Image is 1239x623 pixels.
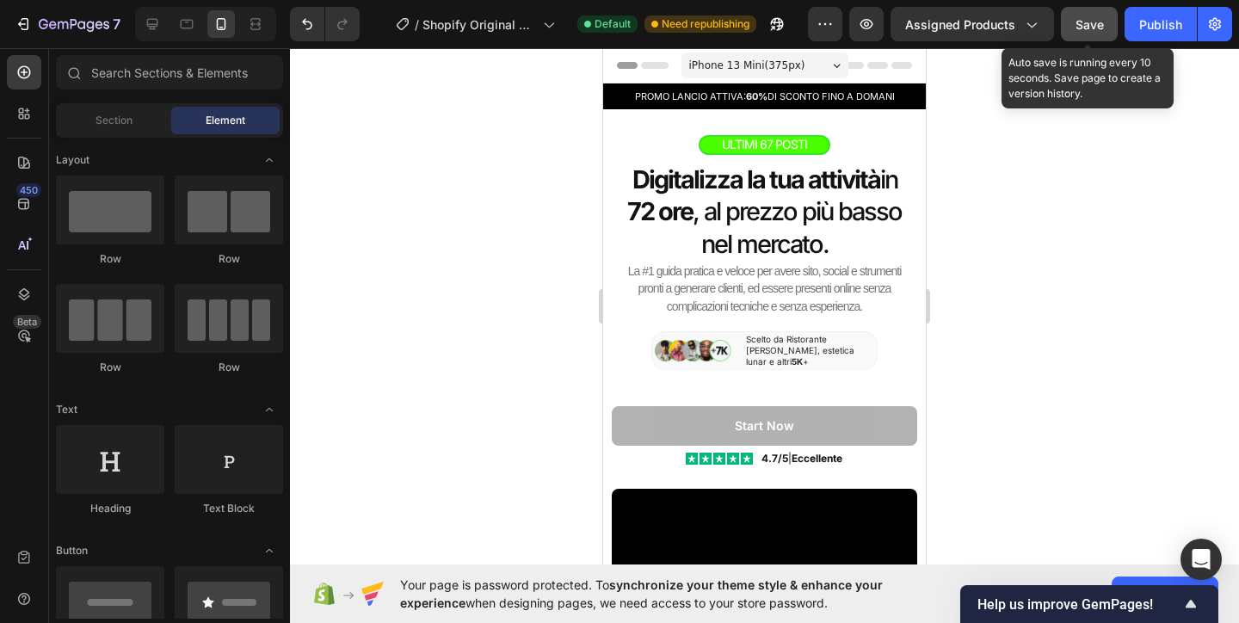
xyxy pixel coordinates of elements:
[662,16,749,32] span: Need republishing
[175,251,283,267] div: Row
[206,113,245,128] span: Element
[400,576,950,612] span: Your page is password protected. To when designing pages, we need access to your store password.
[256,537,283,564] span: Toggle open
[891,7,1054,41] button: Assigned Products
[56,543,88,558] span: Button
[56,402,77,417] span: Text
[56,501,164,516] div: Heading
[1180,539,1222,580] div: Open Intercom Messenger
[96,113,133,128] span: Section
[113,14,120,34] p: 7
[1139,15,1182,34] div: Publish
[977,596,1180,613] span: Help us improve GemPages!
[415,15,419,34] span: /
[256,396,283,423] span: Toggle open
[256,146,283,174] span: Toggle open
[56,251,164,267] div: Row
[603,48,926,564] iframe: Design area
[16,183,41,197] div: 450
[1061,7,1118,41] button: Save
[905,15,1015,34] span: Assigned Products
[1125,7,1197,41] button: Publish
[595,16,631,32] span: Default
[1076,17,1104,32] span: Save
[290,7,360,41] div: Undo/Redo
[977,594,1201,614] button: Show survey - Help us improve GemPages!
[175,501,283,516] div: Text Block
[56,55,283,89] input: Search Sections & Elements
[1112,577,1218,611] button: Allow access
[7,7,128,41] button: 7
[13,315,41,329] div: Beta
[400,577,883,610] span: synchronize your theme style & enhance your experience
[56,360,164,375] div: Row
[175,360,283,375] div: Row
[9,441,314,613] video: Video
[422,15,536,34] span: Shopify Original Product Template
[56,152,89,168] span: Layout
